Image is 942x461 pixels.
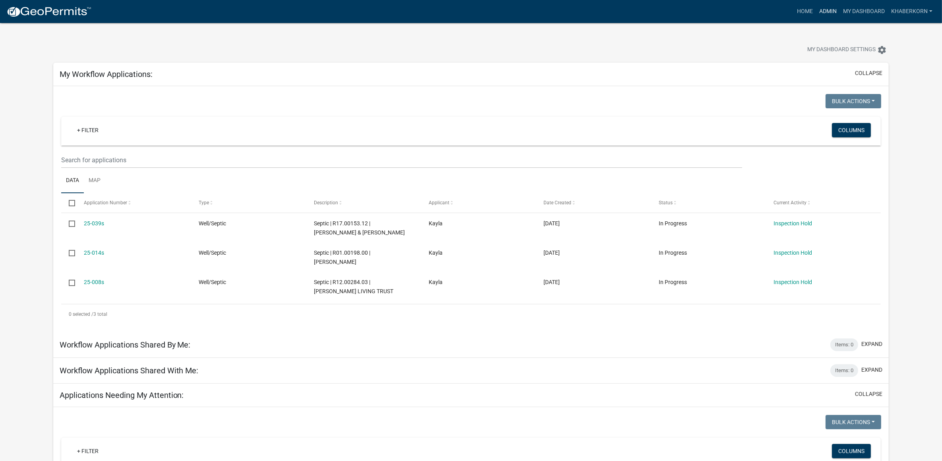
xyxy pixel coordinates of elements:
a: Data [61,168,84,194]
span: Current Activity [774,200,807,206]
button: expand [861,366,882,374]
span: Date Created [544,200,572,206]
a: + Filter [71,444,105,458]
span: Kayla [429,220,443,227]
span: 05/01/2025 [544,279,560,285]
span: Applicant [429,200,449,206]
datatable-header-cell: Current Activity [766,193,881,212]
span: Well/Septic [199,250,226,256]
h5: Applications Needing My Attention: [60,390,184,400]
span: Well/Septic [199,220,226,227]
div: Items: 0 [830,338,858,351]
span: In Progress [659,220,687,227]
a: My Dashboard [840,4,888,19]
button: collapse [855,69,882,77]
span: Septic | R17.00153.12 | RUSSELL & ASHLEY RILEY [314,220,405,236]
button: expand [861,340,882,348]
span: 08/08/2025 [544,220,560,227]
a: Map [84,168,105,194]
span: Kayla [429,279,443,285]
h5: My Workflow Applications: [60,69,153,79]
datatable-header-cell: Application Number [76,193,191,212]
i: settings [877,45,887,55]
a: Inspection Hold [774,250,812,256]
span: Description [314,200,338,206]
div: Items: 0 [830,364,858,377]
button: Columns [832,444,871,458]
span: 0 selected / [69,311,93,317]
a: khaberkorn [888,4,936,19]
span: In Progress [659,250,687,256]
datatable-header-cell: Description [306,193,421,212]
a: 25-014s [84,250,104,256]
input: Search for applications [61,152,743,168]
span: Septic | R01.00198.00 | LLOYD A BUDENSIEK [314,250,370,265]
div: 3 total [61,304,881,324]
a: Inspection Hold [774,220,812,227]
button: My Dashboard Settingssettings [801,42,893,58]
a: 25-039s [84,220,104,227]
datatable-header-cell: Type [191,193,306,212]
span: Application Number [84,200,127,206]
button: Columns [832,123,871,137]
button: collapse [855,390,882,398]
span: My Dashboard Settings [807,45,876,55]
h5: Workflow Applications Shared With Me: [60,366,199,375]
h5: Workflow Applications Shared By Me: [60,340,191,350]
span: In Progress [659,279,687,285]
a: Admin [816,4,840,19]
span: Type [199,200,209,206]
a: 25-008s [84,279,104,285]
span: 05/23/2025 [544,250,560,256]
a: Home [794,4,816,19]
span: Septic | R12.00284.03 | DONDLINGER LIVING TRUST [314,279,393,294]
datatable-header-cell: Select [61,193,76,212]
datatable-header-cell: Date Created [536,193,651,212]
datatable-header-cell: Applicant [421,193,536,212]
a: Inspection Hold [774,279,812,285]
button: Bulk Actions [826,94,881,108]
div: collapse [53,86,889,332]
button: Bulk Actions [826,415,881,429]
datatable-header-cell: Status [651,193,766,212]
span: Status [659,200,673,206]
span: Kayla [429,250,443,256]
a: + Filter [71,123,105,137]
span: Well/Septic [199,279,226,285]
